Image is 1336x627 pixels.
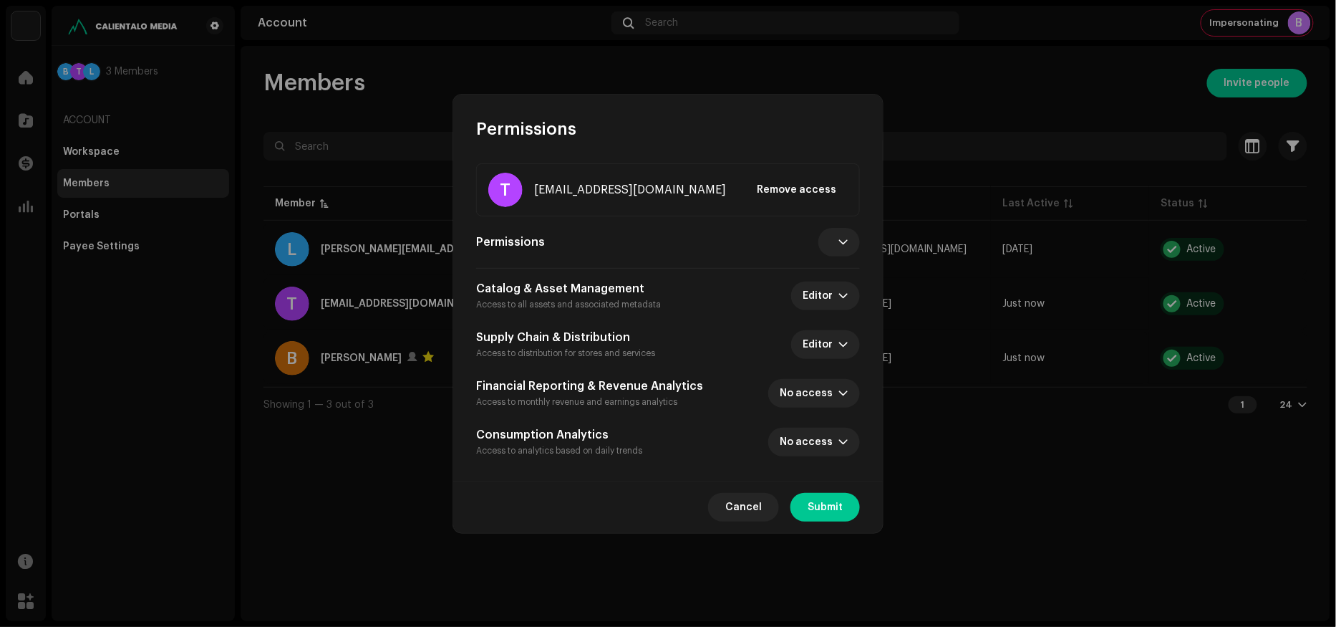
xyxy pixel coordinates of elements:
[838,379,848,408] div: dropdown trigger
[476,398,677,406] small: Access to monthly revenue and earnings analytics
[534,181,726,198] div: teamalfre@gmail.com
[790,493,860,522] button: Submit
[725,493,762,522] span: Cancel
[838,428,848,456] div: dropdown trigger
[838,228,848,257] div: dropdown trigger
[476,234,545,251] h5: Permissions
[476,118,860,140] div: Permissions
[476,349,655,358] small: Access to distribution for stores and services
[476,300,661,309] small: Access to all assets and associated metadata
[476,446,642,455] small: Access to analytics based on daily trends
[757,176,836,204] span: Remove access
[708,493,779,522] button: Cancel
[808,493,843,522] span: Submit
[838,282,848,310] div: dropdown trigger
[534,181,726,198] h5: [EMAIL_ADDRESS][DOMAIN_NAME]
[476,426,642,444] h5: Consumption Analytics
[780,428,838,456] span: No access
[488,173,523,207] div: T
[803,282,838,310] span: Editor
[780,379,838,408] span: No access
[476,329,655,346] h5: Supply Chain & Distribution
[745,176,848,204] button: Remove access
[803,330,838,359] span: Editor
[838,330,848,359] div: dropdown trigger
[476,280,661,297] h5: Catalog & Asset Management
[476,378,703,395] h5: Financial Reporting & Revenue Analytics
